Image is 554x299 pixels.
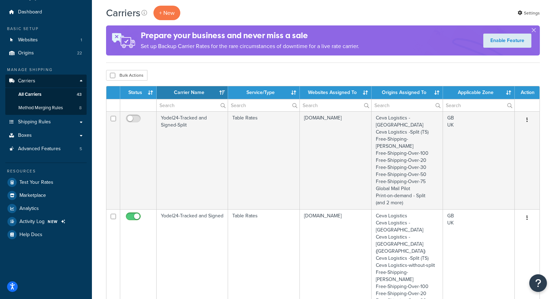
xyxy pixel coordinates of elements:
span: Shipping Rules [18,119,51,125]
td: Yodel24-Tracked and Signed-Split [157,111,228,209]
span: 22 [77,50,82,56]
td: Ceva Logistics -[GEOGRAPHIC_DATA] Ceva Logistics -Split (TS) Free-Shipping-[PERSON_NAME] Free-Shi... [372,111,443,209]
li: Advanced Features [5,142,87,156]
a: Test Your Rates [5,176,87,189]
span: Dashboard [18,9,42,15]
span: Method Merging Rules [18,105,63,111]
a: Method Merging Rules 8 [5,101,87,115]
span: Analytics [19,206,39,212]
th: Applicable Zone: activate to sort column ascending [443,86,515,99]
span: Test Your Rates [19,180,53,186]
th: Status: activate to sort column ascending [120,86,157,99]
input: Search [157,99,228,111]
div: Manage Shipping [5,67,87,73]
span: Help Docs [19,232,42,238]
input: Search [300,99,371,111]
span: 8 [79,105,82,111]
button: Bulk Actions [106,70,147,81]
th: Action [515,86,540,99]
a: Enable Feature [483,34,531,48]
a: Shipping Rules [5,116,87,129]
a: Marketplace [5,189,87,202]
span: Origins [18,50,34,56]
li: All Carriers [5,88,87,101]
span: 1 [81,37,82,43]
a: Analytics [5,202,87,215]
a: Dashboard [5,6,87,19]
a: Activity Log NEW [5,215,87,228]
li: Carriers [5,75,87,115]
th: Carrier Name: activate to sort column ascending [157,86,228,99]
span: Marketplace [19,193,46,199]
a: All Carriers 43 [5,88,87,101]
a: Boxes [5,129,87,142]
span: 43 [77,92,82,98]
h4: Prepare your business and never miss a sale [141,30,359,41]
p: Set up Backup Carrier Rates for the rare circumstances of downtime for a live rate carrier. [141,41,359,51]
li: Origins [5,47,87,60]
td: Table Rates [228,111,299,209]
li: Method Merging Rules [5,101,87,115]
button: Open Resource Center [529,274,547,292]
input: Search [228,99,299,111]
input: Search [372,99,443,111]
a: Advanced Features 5 [5,142,87,156]
td: [DOMAIN_NAME] [300,111,372,209]
span: Activity Log [19,219,45,225]
th: Websites Assigned To: activate to sort column ascending [300,86,372,99]
span: Carriers [18,78,35,84]
span: Websites [18,37,38,43]
th: Service/Type: activate to sort column ascending [228,86,299,99]
th: Origins Assigned To: activate to sort column ascending [372,86,443,99]
input: Search [443,99,514,111]
td: GB UK [443,111,515,209]
a: Websites 1 [5,34,87,47]
button: + New [153,6,180,20]
span: All Carriers [18,92,41,98]
div: Basic Setup [5,26,87,32]
span: Boxes [18,133,32,139]
img: ad-rules-rateshop-fe6ec290ccb7230408bd80ed9643f0289d75e0ffd9eb532fc0e269fcd187b520.png [106,25,141,55]
a: Carriers [5,75,87,88]
div: Resources [5,168,87,174]
li: Websites [5,34,87,47]
a: Settings [518,8,540,18]
span: NEW [48,219,58,224]
h1: Carriers [106,6,140,20]
a: Help Docs [5,228,87,241]
li: Activity Log [5,215,87,228]
span: 5 [80,146,82,152]
span: Advanced Features [18,146,61,152]
a: Origins 22 [5,47,87,60]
